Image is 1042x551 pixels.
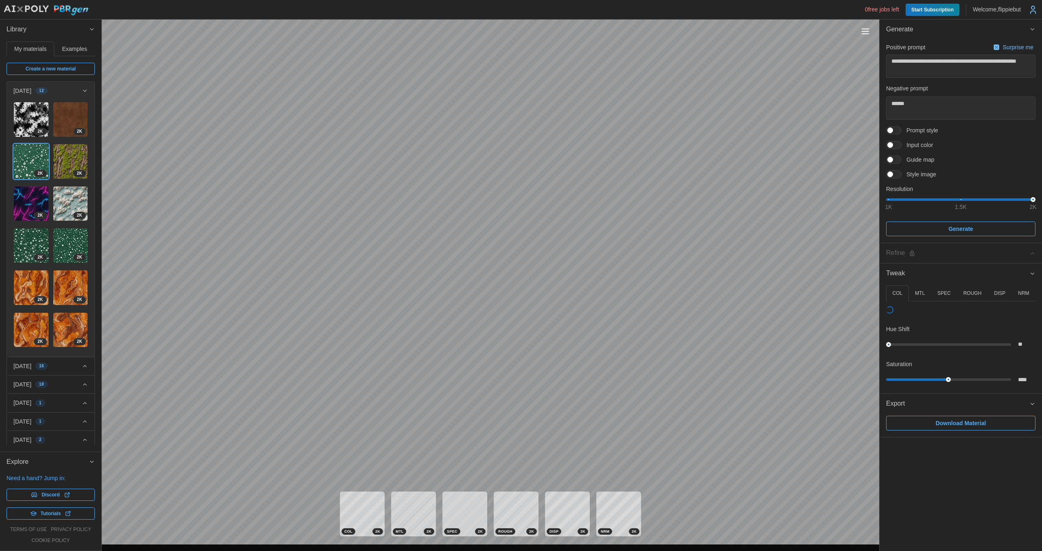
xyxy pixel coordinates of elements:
[886,248,1029,258] div: Refine
[13,436,31,444] p: [DATE]
[886,263,1029,283] span: Tweak
[880,394,1042,414] button: Export
[447,529,458,534] span: SPEC
[880,40,1042,243] div: Generate
[865,5,899,13] p: 0 free jobs left
[7,413,94,430] button: [DATE]1
[1003,43,1035,51] p: Surprise me
[13,270,49,305] a: mNHFkXACvc7FBjPxZACM2K
[14,313,48,347] img: HtWr3pRLFHg0IUuV6r48
[77,338,82,345] span: 2 K
[886,84,1035,92] p: Negative prompt
[13,87,31,95] p: [DATE]
[10,526,47,533] a: terms of use
[886,20,1029,40] span: Generate
[13,144,49,179] a: tsBq9RyRAB54nSBllMlo2K
[37,254,43,261] span: 2 K
[580,529,585,534] span: 2 K
[937,290,951,297] p: SPEC
[39,363,44,369] span: 16
[880,243,1042,263] button: Refine
[53,187,88,221] img: aQETaolmVl87xebc0oK3
[902,126,938,134] span: Prompt style
[886,394,1029,414] span: Export
[31,537,70,544] a: cookie policy
[53,270,88,305] a: H6sSAugYdvS1fWRQKMKp2K
[915,290,925,297] p: MTL
[13,380,31,389] p: [DATE]
[77,254,82,261] span: 2 K
[53,270,88,305] img: H6sSAugYdvS1fWRQKMKp
[963,290,982,297] p: ROUGH
[7,431,94,449] button: [DATE]2
[13,102,49,137] a: dIcYECJRSH2N22YoMQdn2K
[498,529,512,534] span: ROUGH
[13,312,49,348] a: HtWr3pRLFHg0IUuV6r482K
[53,144,88,179] a: qTGjMMT3Ej7Wefj6OxMd2K
[39,437,42,443] span: 2
[7,474,95,482] p: Need a hand? Jump in:
[375,529,380,534] span: 2 K
[26,63,76,75] span: Create a new material
[886,43,925,51] p: Positive prompt
[7,20,89,40] span: Library
[37,170,43,177] span: 2 K
[936,416,986,430] span: Download Material
[14,102,48,137] img: dIcYECJRSH2N22YoMQdn
[53,228,88,263] a: N51RfRT0Nm0E7esia2fz2K
[344,529,352,534] span: COL
[14,144,48,179] img: tsBq9RyRAB54nSBllMlo
[880,20,1042,40] button: Generate
[77,296,82,303] span: 2 K
[860,26,871,37] button: Toggle viewport controls
[37,296,43,303] span: 2 K
[39,400,42,406] span: 1
[53,102,88,137] a: ax9IX4rhKfyI0a091Jt82K
[13,362,31,370] p: [DATE]
[886,416,1035,430] button: Download Material
[906,4,959,16] a: Start Subscription
[53,186,88,222] a: aQETaolmVl87xebc0oK32K
[14,46,46,52] span: My materials
[529,529,534,534] span: 2 K
[7,507,95,520] a: Tutorials
[902,156,934,164] span: Guide map
[7,82,94,100] button: [DATE]12
[13,186,49,222] a: KGMQxb7mFCsVSX0zXBuE2K
[77,128,82,135] span: 2 K
[37,128,43,135] span: 2 K
[3,5,89,16] img: AIxPoly PBRgen
[991,42,1035,53] button: Surprise me
[42,489,60,501] span: Discord
[39,381,44,388] span: 18
[632,529,637,534] span: 2 K
[892,290,902,297] p: COL
[7,63,95,75] a: Create a new material
[973,5,1021,13] p: Welcome, flippiebut
[53,144,88,179] img: qTGjMMT3Ej7Wefj6OxMd
[77,212,82,219] span: 2 K
[880,414,1042,437] div: Export
[7,489,95,501] a: Discord
[53,102,88,137] img: ax9IX4rhKfyI0a091Jt8
[53,312,88,348] a: vybxgMkP5JUXLPmixU172K
[902,141,933,149] span: Input color
[1018,290,1029,297] p: NRM
[14,270,48,305] img: mNHFkXACvc7FBjPxZACM
[51,526,91,533] a: privacy policy
[14,228,48,263] img: 4KDU1pD5Hual2tY3OUN8
[39,88,44,94] span: 12
[7,452,89,472] span: Explore
[396,529,403,534] span: MTL
[53,228,88,263] img: N51RfRT0Nm0E7esia2fz
[7,357,94,375] button: [DATE]16
[886,325,910,333] p: Hue Shift
[77,170,82,177] span: 2 K
[880,283,1042,393] div: Tweak
[886,222,1035,236] button: Generate
[886,185,1035,193] p: Resolution
[601,529,609,534] span: NRM
[7,394,94,412] button: [DATE]1
[880,263,1042,283] button: Tweak
[994,290,1005,297] p: DISP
